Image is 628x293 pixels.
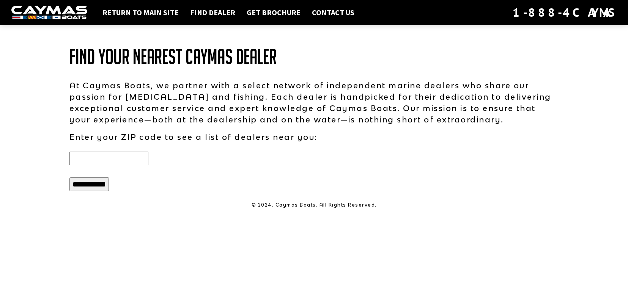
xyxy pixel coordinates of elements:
a: Return to main site [99,8,183,17]
img: white-logo-c9c8dbefe5ff5ceceb0f0178aa75bf4bb51f6bca0971e226c86eb53dfe498488.png [11,6,87,20]
a: Contact Us [308,8,358,17]
p: © 2024. Caymas Boats. All Rights Reserved. [69,202,559,208]
h1: Find Your Nearest Caymas Dealer [69,45,559,68]
a: Find Dealer [186,8,239,17]
p: At Caymas Boats, we partner with a select network of independent marine dealers who share our pas... [69,80,559,125]
div: 1-888-4CAYMAS [513,4,617,21]
a: Get Brochure [243,8,304,17]
p: Enter your ZIP code to see a list of dealers near you: [69,131,559,143]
